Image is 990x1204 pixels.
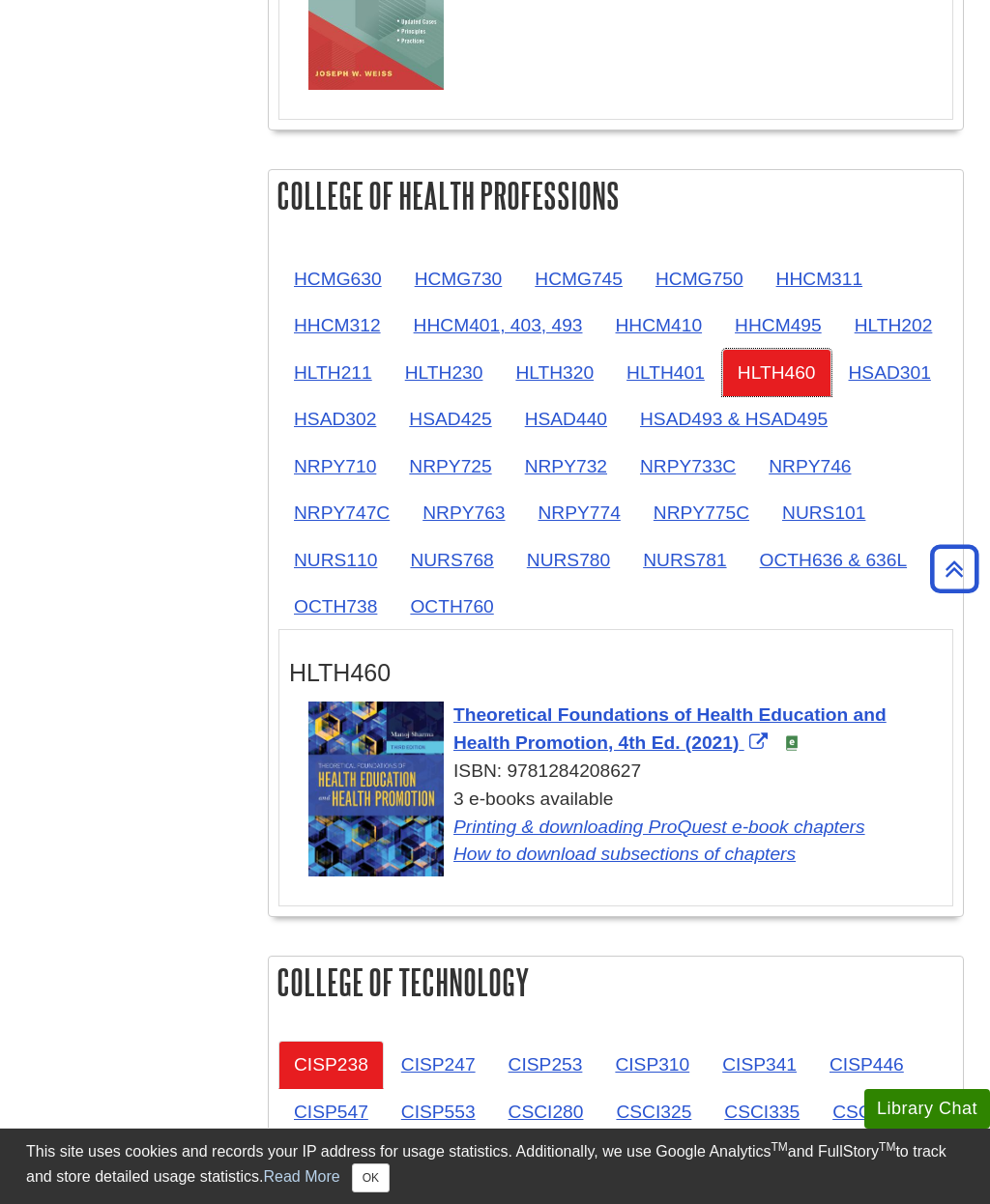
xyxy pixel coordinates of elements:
[500,349,609,396] a: HLTH320
[600,1088,707,1135] a: CSCI325
[393,395,507,443] a: HSAD425
[407,489,520,536] a: NRPY763
[493,1041,598,1088] a: CISP253
[640,255,759,302] a: HCMG750
[744,536,923,584] a: OCTH636 & 636L
[511,536,626,584] a: NURS780
[627,536,742,584] a: NURS781
[278,443,392,490] a: NRPY710
[611,349,720,396] a: HLTH401
[394,583,509,630] a: OCTH760
[761,255,879,302] a: HHCM311
[767,489,881,536] a: NURS101
[817,1088,923,1135] a: CSCI440
[390,349,499,396] a: HLTH230
[278,395,392,443] a: HSAD302
[839,301,948,349] a: HLTH202
[784,735,800,751] img: e-Book
[510,395,623,443] a: HSAD440
[289,659,943,687] h3: HLTH460
[26,1140,964,1192] div: This site uses cookies and records your IP address for usage statistics. Additionally, we use Goo...
[722,349,831,396] a: HLTH460
[278,536,393,584] a: NURS110
[707,1041,812,1088] a: CISP341
[278,489,405,536] a: NRPY747C
[879,1140,895,1154] sup: TM
[278,301,396,349] a: HHCM312
[510,443,623,490] a: NRPY732
[263,1168,339,1185] a: Read More
[833,349,946,396] a: HSAD301
[638,489,765,536] a: NRPY775C
[352,1163,390,1192] button: Close
[753,443,866,490] a: NRPY746
[308,702,444,875] img: Cover Art
[386,1041,491,1088] a: CISP247
[771,1140,787,1154] sup: TM
[453,844,796,864] a: Link opens in new window
[814,1041,919,1088] a: CISP446
[399,255,518,302] a: HCMG730
[278,1041,384,1088] a: CISP238
[519,255,638,302] a: HCMG745
[278,1088,384,1135] a: CISP547
[308,786,943,869] div: 3 e-books available
[278,583,393,630] a: OCTH738
[269,170,963,221] h2: College of Health Professions
[453,817,865,837] a: Link opens in new window
[864,1089,990,1129] button: Library Chat
[269,957,963,1008] h2: College of Technology
[709,1088,815,1135] a: CSCI335
[600,301,718,349] a: HHCM410
[393,443,507,490] a: NRPY725
[719,301,837,349] a: HHCM495
[493,1088,599,1135] a: CSCI280
[625,395,843,443] a: HSAD493 & HSAD495
[398,301,598,349] a: HHCM401, 403, 493
[523,489,636,536] a: NRPY774
[625,443,751,490] a: NRPY733C
[923,556,985,582] a: Back to Top
[386,1088,491,1135] a: CISP553
[599,1041,705,1088] a: CISP310
[453,704,887,753] span: Theoretical Foundations of Health Education and Health Promotion, 4th Ed. (2021)
[278,349,388,396] a: HLTH211
[308,758,943,786] div: ISBN: 9781284208627
[453,704,887,753] a: Link opens in new window
[278,255,397,302] a: HCMG630
[394,536,509,584] a: NURS768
